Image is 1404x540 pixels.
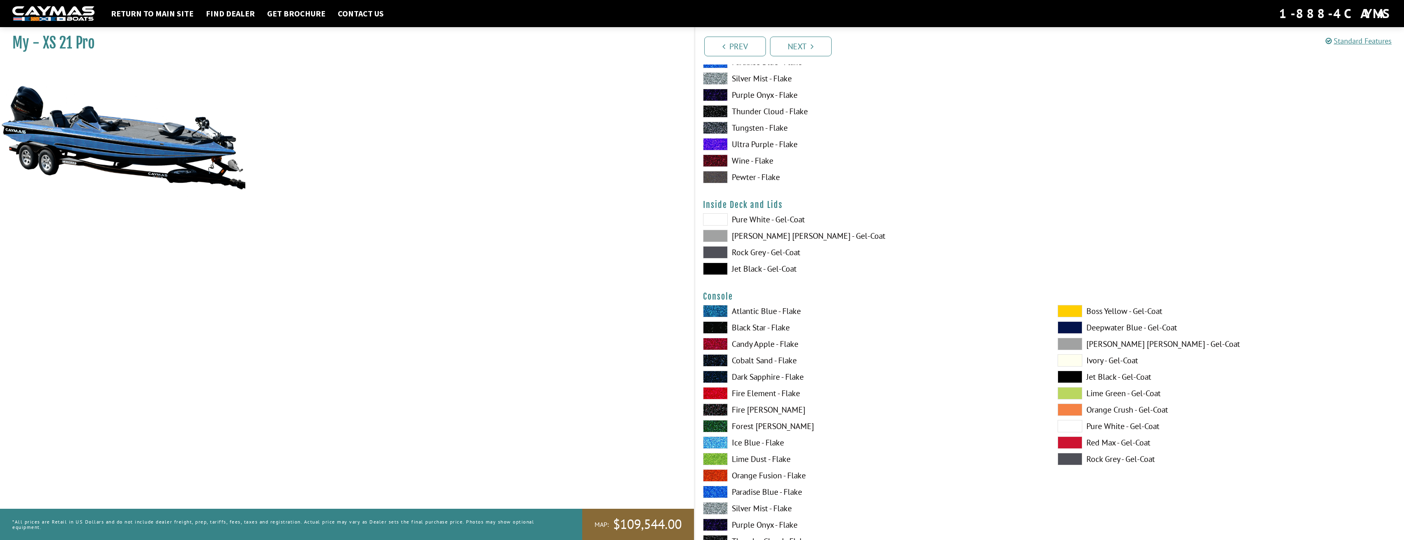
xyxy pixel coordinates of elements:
[1326,36,1392,46] a: Standard Features
[334,8,388,19] a: Contact Us
[202,8,259,19] a: Find Dealer
[703,200,1396,210] h4: Inside Deck and Lids
[1058,305,1396,317] label: Boss Yellow - Gel-Coat
[1058,436,1396,449] label: Red Max - Gel-Coat
[1058,420,1396,432] label: Pure White - Gel-Coat
[703,171,1041,183] label: Pewter - Flake
[703,263,1041,275] label: Jet Black - Gel-Coat
[703,105,1041,118] label: Thunder Cloud - Flake
[703,321,1041,334] label: Black Star - Flake
[703,420,1041,432] label: Forest [PERSON_NAME]
[703,246,1041,258] label: Rock Grey - Gel-Coat
[107,8,198,19] a: Return to main site
[703,155,1041,167] label: Wine - Flake
[703,305,1041,317] label: Atlantic Blue - Flake
[263,8,330,19] a: Get Brochure
[703,230,1041,242] label: [PERSON_NAME] [PERSON_NAME] - Gel-Coat
[703,291,1396,302] h4: Console
[703,72,1041,85] label: Silver Mist - Flake
[1058,338,1396,350] label: [PERSON_NAME] [PERSON_NAME] - Gel-Coat
[703,502,1041,515] label: Silver Mist - Flake
[703,486,1041,498] label: Paradise Blue - Flake
[703,138,1041,150] label: Ultra Purple - Flake
[613,516,682,533] span: $109,544.00
[703,436,1041,449] label: Ice Blue - Flake
[703,89,1041,101] label: Purple Onyx - Flake
[595,520,609,529] span: MAP:
[703,404,1041,416] label: Fire [PERSON_NAME]
[12,34,673,52] h1: My - XS 21 Pro
[12,6,95,21] img: white-logo-c9c8dbefe5ff5ceceb0f0178aa75bf4bb51f6bca0971e226c86eb53dfe498488.png
[703,519,1041,531] label: Purple Onyx - Flake
[582,509,694,540] a: MAP:$109,544.00
[704,37,766,56] a: Prev
[1058,371,1396,383] label: Jet Black - Gel-Coat
[703,453,1041,465] label: Lime Dust - Flake
[1058,387,1396,399] label: Lime Green - Gel-Coat
[703,213,1041,226] label: Pure White - Gel-Coat
[703,122,1041,134] label: Tungsten - Flake
[1058,453,1396,465] label: Rock Grey - Gel-Coat
[1058,354,1396,367] label: Ivory - Gel-Coat
[1279,5,1392,23] div: 1-888-4CAYMAS
[703,371,1041,383] label: Dark Sapphire - Flake
[1058,321,1396,334] label: Deepwater Blue - Gel-Coat
[770,37,832,56] a: Next
[12,515,564,534] p: *All prices are Retail in US Dollars and do not include dealer freight, prep, tariffs, fees, taxe...
[703,354,1041,367] label: Cobalt Sand - Flake
[703,469,1041,482] label: Orange Fusion - Flake
[1058,404,1396,416] label: Orange Crush - Gel-Coat
[703,338,1041,350] label: Candy Apple - Flake
[703,387,1041,399] label: Fire Element - Flake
